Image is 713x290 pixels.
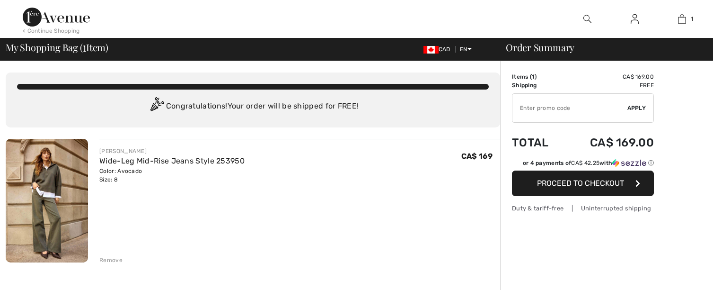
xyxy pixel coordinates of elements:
[6,43,108,52] span: My Shopping Bag ( Item)
[23,27,80,35] div: < Continue Shopping
[512,72,563,81] td: Items ( )
[512,159,654,171] div: or 4 payments ofCA$ 42.25withSezzle Click to learn more about Sezzle
[423,46,454,53] span: CAD
[571,160,599,166] span: CA$ 42.25
[512,81,563,90] td: Shipping
[659,13,705,25] a: 1
[631,13,639,25] img: My Info
[83,40,86,53] span: 1
[563,72,654,81] td: CA$ 169.00
[512,171,654,196] button: Proceed to Checkout
[99,147,245,155] div: [PERSON_NAME]
[6,139,88,263] img: Wide-Leg Mid-Rise Jeans Style 253950
[612,159,646,167] img: Sezzle
[460,46,472,53] span: EN
[563,81,654,90] td: Free
[99,156,245,165] a: Wide-Leg Mid-Rise Jeans Style 253950
[512,94,627,122] input: Promo code
[494,43,707,52] div: Order Summary
[461,152,493,161] span: CA$ 169
[691,15,693,23] span: 1
[532,73,535,80] span: 1
[512,204,654,213] div: Duty & tariff-free | Uninterrupted shipping
[17,97,489,116] div: Congratulations! Your order will be shipped for FREE!
[623,13,646,25] a: Sign In
[147,97,166,116] img: Congratulation2.svg
[627,104,646,112] span: Apply
[583,13,591,25] img: search the website
[678,13,686,25] img: My Bag
[23,8,90,27] img: 1ère Avenue
[99,167,245,184] div: Color: Avocado Size: 8
[512,127,563,159] td: Total
[563,127,654,159] td: CA$ 169.00
[537,179,624,188] span: Proceed to Checkout
[423,46,439,54] img: Canadian Dollar
[99,256,123,264] div: Remove
[523,159,654,167] div: or 4 payments of with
